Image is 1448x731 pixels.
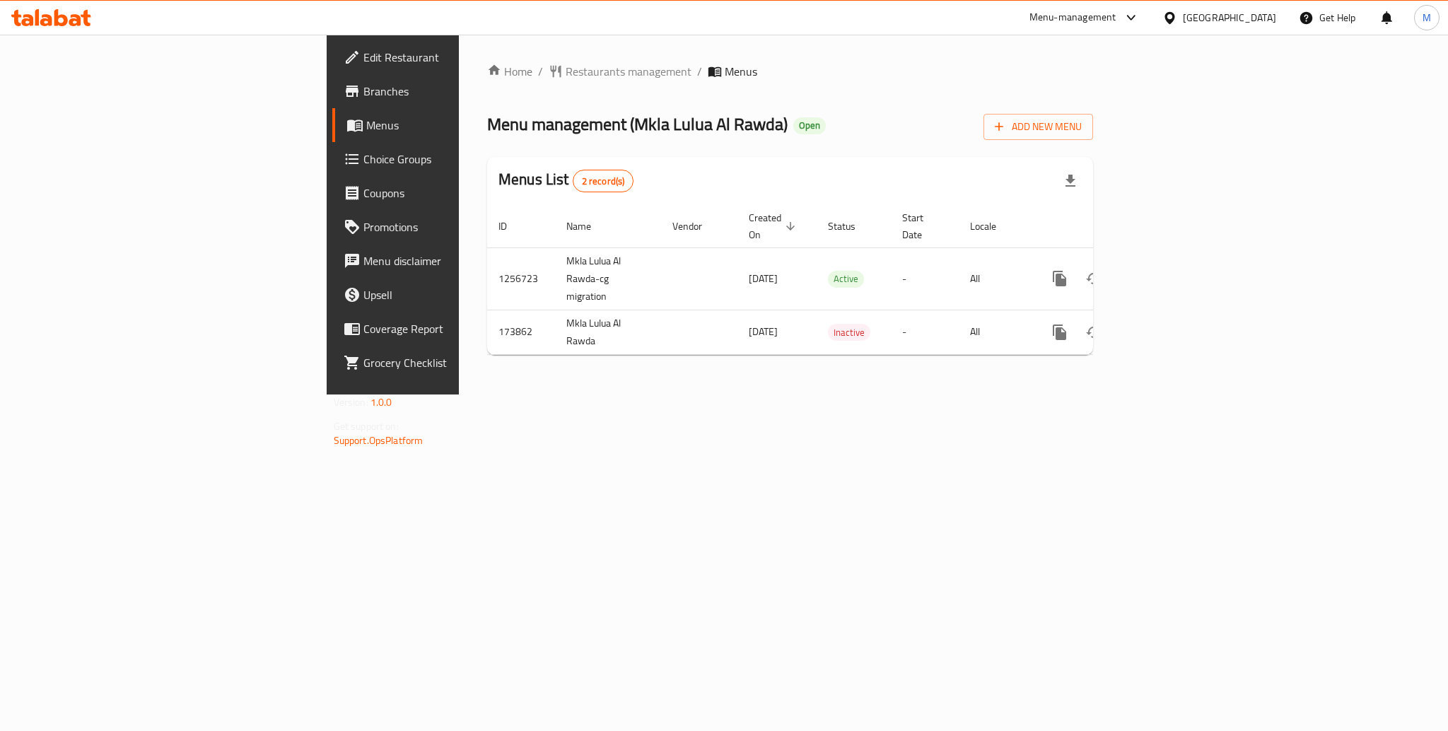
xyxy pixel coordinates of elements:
span: Upsell [363,286,557,303]
div: Export file [1053,164,1087,198]
a: Coupons [332,176,568,210]
span: ID [498,218,525,235]
span: Grocery Checklist [363,354,557,371]
a: Support.OpsPlatform [334,431,424,450]
span: Restaurants management [566,63,691,80]
span: Menus [725,63,757,80]
span: 2 record(s) [573,175,633,188]
a: Promotions [332,210,568,244]
div: Menu-management [1029,9,1116,26]
th: Actions [1032,205,1190,248]
h2: Menus List [498,169,633,192]
span: Open [793,119,826,131]
button: more [1043,262,1077,296]
td: All [959,310,1032,354]
span: [DATE] [749,322,778,341]
li: / [697,63,702,80]
span: Coverage Report [363,320,557,337]
a: Menus [332,108,568,142]
span: Active [828,271,864,287]
span: Edit Restaurant [363,49,557,66]
td: Mkla Lulua Al Rawda-cg migration [555,247,661,310]
a: Grocery Checklist [332,346,568,380]
a: Branches [332,74,568,108]
span: Menus [366,117,557,134]
span: Coupons [363,185,557,201]
span: 1.0.0 [370,393,392,411]
td: - [891,247,959,310]
span: M [1423,10,1431,25]
td: - [891,310,959,354]
span: Inactive [828,324,870,341]
td: All [959,247,1032,310]
a: Edit Restaurant [332,40,568,74]
a: Menu disclaimer [332,244,568,278]
a: Coverage Report [332,312,568,346]
div: [GEOGRAPHIC_DATA] [1183,10,1276,25]
button: Change Status [1077,315,1111,349]
span: Status [828,218,874,235]
td: Mkla Lulua Al Rawda [555,310,661,354]
span: Start Date [902,209,942,243]
span: Created On [749,209,800,243]
span: Locale [970,218,1015,235]
button: Add New Menu [983,114,1093,140]
button: more [1043,315,1077,349]
span: [DATE] [749,269,778,288]
span: Promotions [363,218,557,235]
span: Get support on: [334,417,399,435]
nav: breadcrumb [487,63,1093,80]
span: Vendor [672,218,720,235]
div: Total records count [573,170,634,192]
div: Open [793,117,826,134]
span: Add New Menu [995,118,1082,136]
a: Choice Groups [332,142,568,176]
span: Menu disclaimer [363,252,557,269]
span: Version: [334,393,368,411]
div: Active [828,271,864,288]
span: Menu management ( Mkla Lulua Al Rawda ) [487,108,788,140]
a: Upsell [332,278,568,312]
table: enhanced table [487,205,1190,355]
span: Choice Groups [363,151,557,168]
a: Restaurants management [549,63,691,80]
button: Change Status [1077,262,1111,296]
span: Name [566,218,609,235]
span: Branches [363,83,557,100]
